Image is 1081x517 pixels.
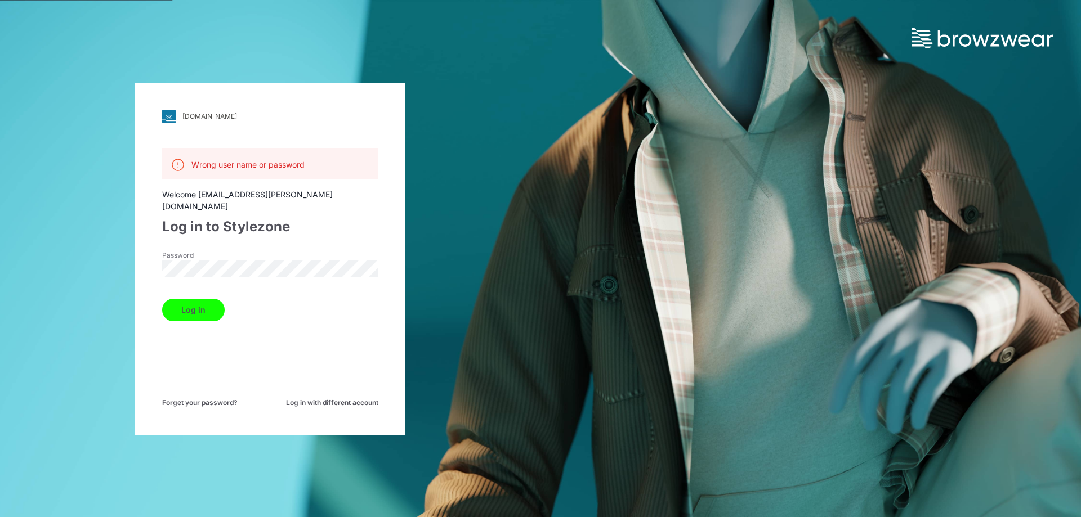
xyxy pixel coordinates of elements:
p: Wrong user name or password [191,159,305,170]
a: [DOMAIN_NAME] [162,110,378,123]
img: svg+xml;base64,PHN2ZyB3aWR0aD0iMjgiIGhlaWdodD0iMjgiIHZpZXdCb3g9IjAgMCAyOCAyOCIgZmlsbD0ibm9uZSIgeG... [162,110,176,123]
div: [DOMAIN_NAME] [182,112,237,120]
img: svg+xml;base64,PHN2ZyB3aWR0aD0iMjQiIGhlaWdodD0iMjQiIHZpZXdCb3g9IjAgMCAyNCAyNCIgZmlsbD0ibm9uZSIgeG... [171,158,185,172]
span: Log in with different account [286,398,378,408]
div: Welcome [EMAIL_ADDRESS][PERSON_NAME][DOMAIN_NAME] [162,188,378,212]
button: Log in [162,299,225,321]
img: browzwear-logo.73288ffb.svg [912,28,1053,48]
div: Log in to Stylezone [162,217,378,237]
label: Password [162,250,241,260]
span: Forget your password? [162,398,238,408]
